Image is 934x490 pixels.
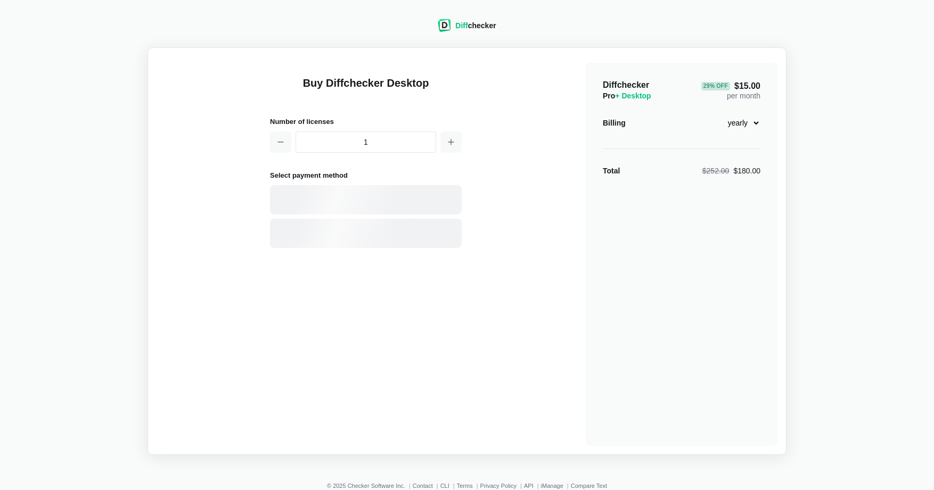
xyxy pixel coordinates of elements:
h2: Select payment method [270,170,462,181]
input: 1 [296,131,436,153]
div: 29 % Off [701,82,730,90]
h1: Buy Diffchecker Desktop [270,76,462,103]
span: Diff [455,21,468,30]
li: © 2025 Checker Software Inc. [327,483,413,489]
h2: Number of licenses [270,116,462,127]
a: API [524,483,534,489]
img: Diffchecker logo [438,19,451,32]
div: Billing [603,118,626,128]
span: $252.00 [702,167,730,175]
span: Pro [603,92,651,100]
div: $180.00 [702,165,760,176]
a: CLI [440,483,449,489]
span: Diffchecker [603,80,649,89]
a: Contact [413,483,433,489]
a: Terms [457,483,473,489]
a: Privacy Policy [480,483,517,489]
div: checker [455,20,496,31]
a: iManage [541,483,563,489]
strong: Total [603,167,620,175]
span: + Desktop [615,92,651,100]
a: Diffchecker logoDiffchecker [438,25,496,34]
a: Compare Text [571,483,607,489]
div: per month [701,80,760,101]
span: $15.00 [701,82,760,90]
